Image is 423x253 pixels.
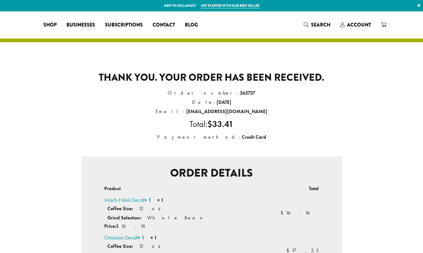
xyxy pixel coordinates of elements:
[242,134,266,140] strong: Credit Card
[147,214,207,221] p: Whole Bean
[281,210,319,216] bdi: 16.16
[139,205,164,212] p: 12 oz
[201,3,259,8] a: Get started with our best seller
[157,197,164,203] strong: × 1
[107,243,133,249] strong: Coffee Size:
[107,205,133,212] strong: Coffee Size:
[139,243,164,249] p: 12 oz
[81,116,342,133] li: Total:
[347,21,371,28] span: Account
[81,98,342,107] li: Date:
[116,223,154,229] span: 16.16
[107,214,141,221] strong: Grind Selection:
[281,210,286,216] span: $
[43,21,57,29] span: Shop
[153,21,175,29] span: Contact
[299,20,335,30] a: Search
[105,21,143,29] span: Subscriptions
[86,166,337,180] h2: Order details
[104,223,116,229] strong: Price:
[81,88,342,98] li: Order number:
[81,133,342,142] li: Payment method:
[104,196,151,203] a: Mach-Ninni Decaf× 1
[150,235,157,241] strong: × 1
[81,107,342,116] li: Email:
[311,21,330,28] span: Search
[104,182,261,196] th: Product
[217,99,231,105] strong: [DATE]
[104,234,145,241] a: Omission Decaf× 1
[138,234,145,241] strong: × 1
[207,119,233,129] bdi: 33.41
[185,21,198,29] span: Blog
[207,119,212,129] span: $
[116,223,121,229] span: $
[81,72,342,84] p: Thank you. Your order has been received.
[66,21,95,29] span: Businesses
[261,182,319,196] th: Total
[144,196,151,203] strong: × 1
[240,90,255,96] strong: 365727
[186,108,267,115] strong: [EMAIL_ADDRESS][DOMAIN_NAME]
[38,20,62,30] a: Shop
